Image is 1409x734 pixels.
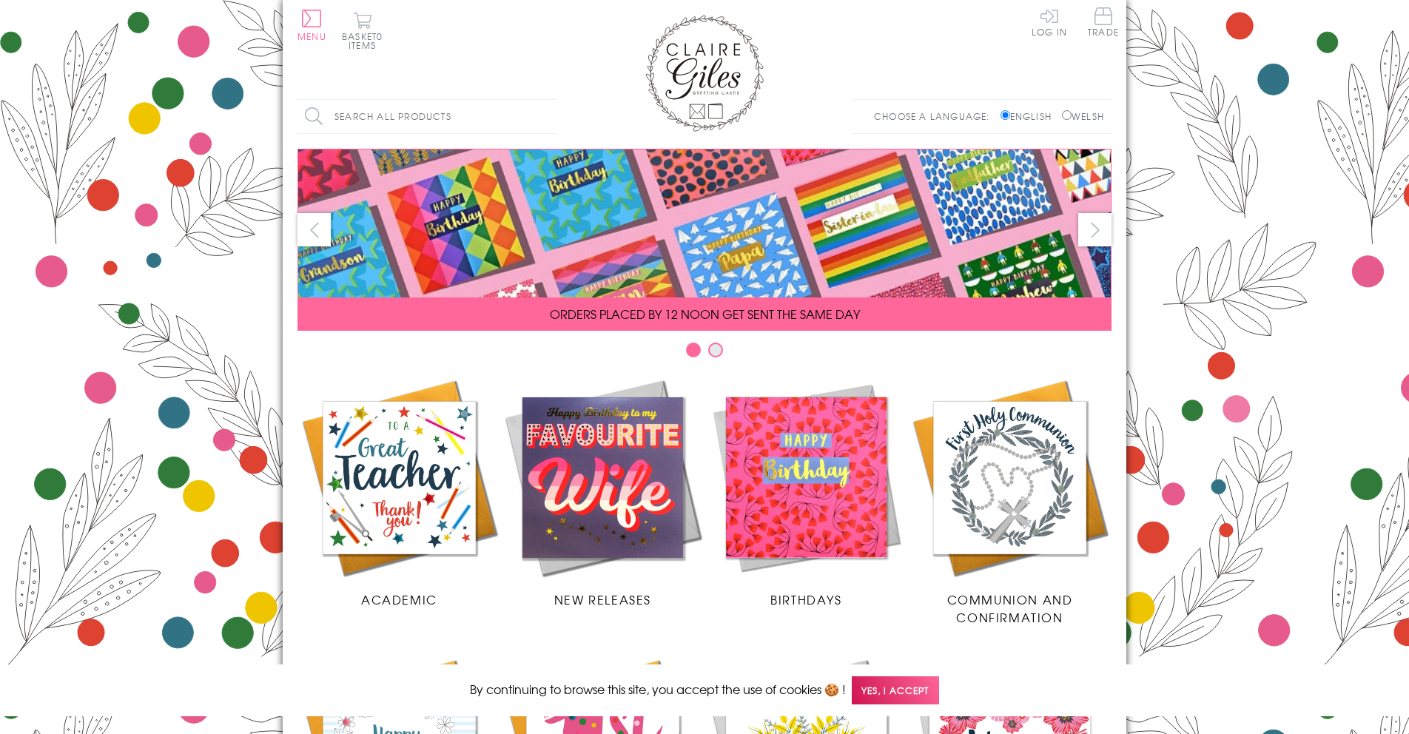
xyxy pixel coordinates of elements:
[1062,110,1072,120] input: Welsh
[297,376,501,608] a: Academic
[908,376,1112,626] a: Communion and Confirmation
[704,376,908,608] a: Birthdays
[1032,7,1067,36] a: Log In
[1088,7,1119,39] a: Trade
[852,676,939,705] span: Yes, I accept
[542,100,556,133] input: Search
[297,213,331,246] button: prev
[645,15,764,132] img: Claire Giles Greetings Cards
[947,590,1073,626] span: Communion and Confirmation
[297,30,326,43] span: Menu
[708,343,723,357] button: Carousel Page 2
[554,590,651,608] span: New Releases
[297,10,326,41] button: Menu
[770,590,841,608] span: Birthdays
[361,590,437,608] span: Academic
[550,305,860,323] span: ORDERS PLACED BY 12 NOON GET SENT THE SAME DAY
[297,100,556,133] input: Search all products
[1001,110,1010,120] input: English
[297,342,1112,365] div: Carousel Pagination
[501,376,704,608] a: New Releases
[874,110,998,123] p: Choose a language:
[349,30,383,52] span: 0 items
[1001,110,1059,123] label: English
[686,343,701,357] button: Carousel Page 1 (Current Slide)
[1062,110,1104,123] label: Welsh
[342,12,383,50] button: Basket0 items
[1088,7,1119,36] span: Trade
[1078,213,1112,246] button: next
